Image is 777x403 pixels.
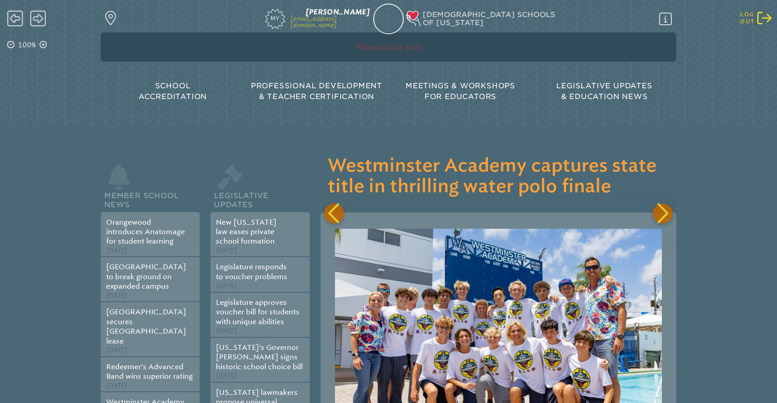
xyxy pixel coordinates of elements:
[216,218,277,246] a: New [US_STATE] law eases private school formation
[106,382,127,389] span: [DATE]
[101,180,200,212] h2: Member School News
[251,82,382,101] span: Professional Development & Teacher Certification
[216,247,237,254] span: [DATE]
[138,82,207,101] span: School Accreditation
[216,327,237,335] span: [DATE]
[30,9,46,27] span: Forward
[106,362,193,380] a: Redeemer’s Advanced Band wins superior rating
[106,263,186,290] a: [GEOGRAPHIC_DATA] to break ground on expanded campus
[216,282,237,290] span: [DATE]
[406,82,515,101] span: Meetings & Workshops for Educators
[106,346,127,354] span: [DATE]
[106,218,185,246] a: Orangewood introduces Anatomage for student learning
[7,9,23,27] span: Back
[290,9,370,29] a: [PERSON_NAME][EMAIL_ADDRESS][DOMAIN_NAME]
[16,40,38,50] p: 100%
[328,156,669,197] h3: Westminster Academy captures state title in thrilling water polo finale
[265,9,285,22] span: My
[106,292,127,299] span: [DATE]
[306,8,370,16] span: [PERSON_NAME]
[216,263,287,281] a: Legislature responds to voucher problems
[407,11,675,27] div: Christian Schools of Florida
[324,204,344,223] div: Previous slide
[216,372,237,380] span: [DATE]
[245,41,532,52] p: Please add a role
[106,247,127,254] span: [DATE]
[223,7,285,28] a: My
[740,11,755,25] span: Log out
[290,16,370,28] p: [EMAIL_ADDRESS][DOMAIN_NAME]
[216,343,303,371] a: [US_STATE]’s Governor [PERSON_NAME] signs historic school choice bill
[117,11,146,26] p: Find a school
[106,308,186,345] a: [GEOGRAPHIC_DATA] secures [GEOGRAPHIC_DATA] lease
[653,204,673,223] div: Next slide
[556,82,652,101] span: Legislative Updates & Education News
[216,298,299,326] a: Legislature approves voucher bill for students with unique abilities
[210,180,309,212] h2: Legislative Updates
